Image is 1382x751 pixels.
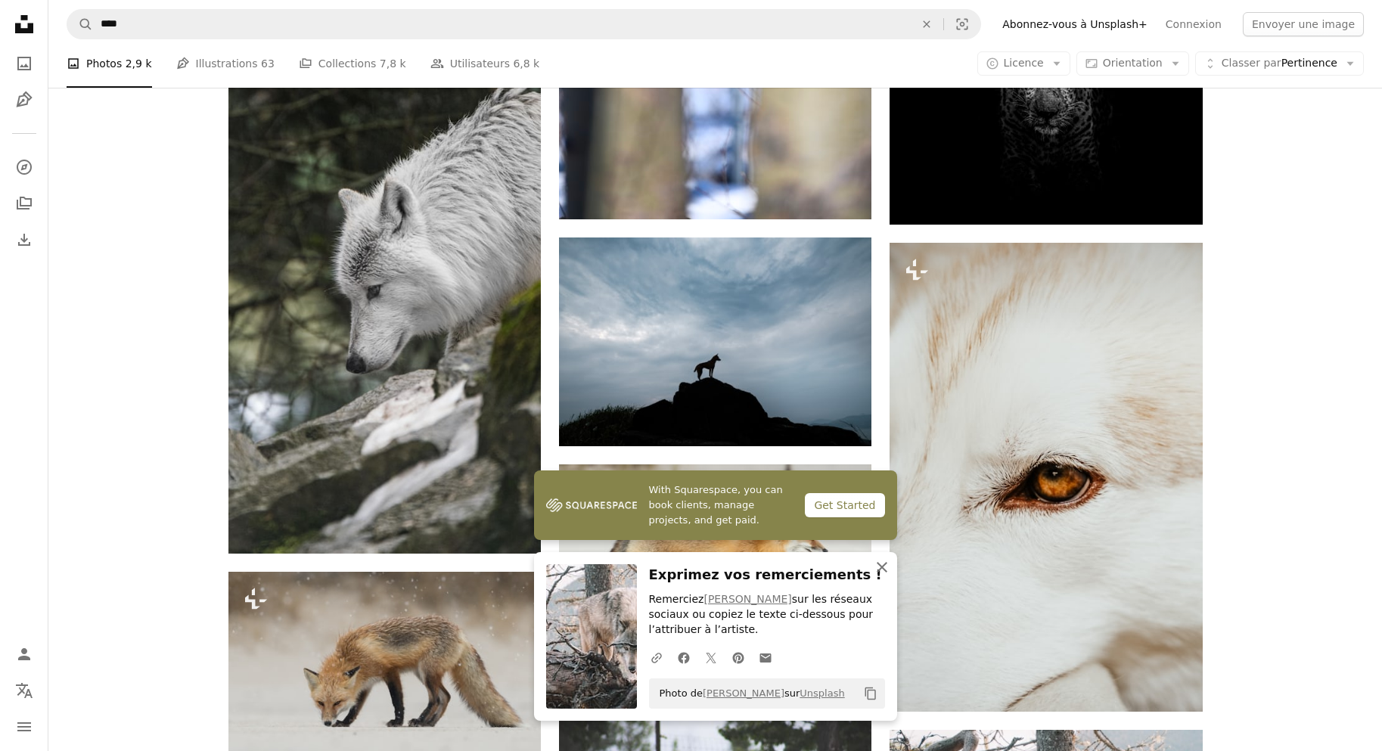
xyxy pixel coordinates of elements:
[1195,51,1364,76] button: Classer parPertinence
[993,12,1157,36] a: Abonnez-vous à Unsplash+
[67,9,981,39] form: Rechercher des visuels sur tout le site
[858,681,884,706] button: Copier dans le presse-papier
[752,642,779,672] a: Partager par mail
[1222,56,1337,71] span: Pertinence
[67,10,93,39] button: Rechercher sur Unsplash
[910,10,943,39] button: Effacer
[1103,57,1163,69] span: Orientation
[430,39,540,88] a: Utilisateurs 6,8 k
[534,470,897,540] a: With Squarespace, you can book clients, manage projects, and get paid.Get Started
[725,642,752,672] a: Partagez-lePinterest
[559,237,871,445] img: Cerf brun debout sur un rocher sous un ciel nuageux pendant la journée
[649,483,793,528] span: With Squarespace, you can book clients, manage projects, and get paid.
[380,55,406,72] span: 7,8 k
[800,687,844,699] a: Unsplash
[9,152,39,182] a: Explorer
[9,639,39,669] a: Connexion / S’inscrire
[9,225,39,255] a: Historique de téléchargement
[670,642,697,672] a: Partagez-leFacebook
[9,675,39,706] button: Langue
[944,10,980,39] button: Recherche de visuels
[649,592,885,638] p: Remerciez sur les réseaux sociaux ou copiez le texte ci-dessous pour l’attribuer à l’artiste.
[176,39,275,88] a: Illustrations 63
[299,39,406,88] a: Collections 7,8 k
[228,70,541,554] img: Un loup blanc debout au sommet d’un rocher
[546,494,637,517] img: file-1747939142011-51e5cc87e3c9
[9,188,39,219] a: Collections
[805,493,884,517] div: Get Started
[697,642,725,672] a: Partagez-leTwitter
[890,105,1202,119] a: Photo en niveaux de gris de léopard
[1004,57,1044,69] span: Licence
[228,305,541,318] a: Un loup blanc debout au sommet d’un rocher
[890,470,1202,483] a: Gros plan d’un œil de loup blanc
[703,687,784,699] a: [PERSON_NAME]
[9,48,39,79] a: Photos
[977,51,1070,76] button: Licence
[261,55,275,72] span: 63
[703,593,791,605] a: [PERSON_NAME]
[559,464,871,672] img: Un renard roux dans le New Jersey
[559,334,871,348] a: Cerf brun debout sur un rocher sous un ciel nuageux pendant la journée
[649,564,885,586] h3: Exprimez vos remerciements !
[9,85,39,115] a: Illustrations
[9,9,39,42] a: Accueil — Unsplash
[890,243,1202,712] img: Gros plan d’un œil de loup blanc
[1076,51,1189,76] button: Orientation
[1222,57,1281,69] span: Classer par
[1157,12,1231,36] a: Connexion
[652,681,845,706] span: Photo de sur
[513,55,539,72] span: 6,8 k
[228,663,541,676] a: Un renard roux dans le New Jersey
[9,712,39,742] button: Menu
[890,1,1202,225] img: Photo en niveaux de gris de léopard
[1243,12,1364,36] button: Envoyer une image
